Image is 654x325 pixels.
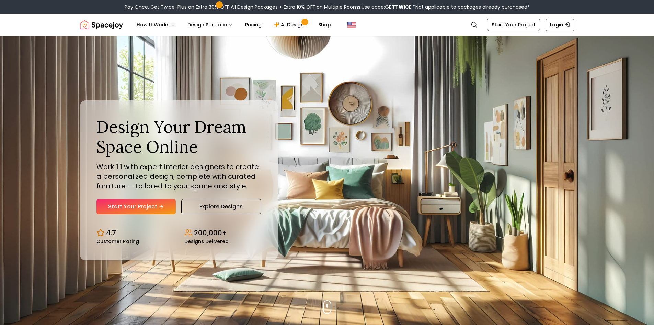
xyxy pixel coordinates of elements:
nav: Global [80,14,574,36]
a: Start Your Project [96,199,176,214]
span: *Not applicable to packages already purchased* [412,3,530,10]
nav: Main [131,18,336,32]
a: Shop [313,18,336,32]
a: Start Your Project [487,19,540,31]
div: Design stats [96,223,261,244]
a: Login [546,19,574,31]
a: Explore Designs [181,199,261,214]
div: Pay Once, Get Twice-Plus an Extra 30% OFF All Design Packages + Extra 10% OFF on Multiple Rooms. [125,3,530,10]
a: Pricing [240,18,267,32]
p: Work 1:1 with expert interior designers to create a personalized design, complete with curated fu... [96,162,261,191]
span: Use code: [362,3,412,10]
img: United States [347,21,356,29]
p: 200,000+ [194,228,227,238]
b: GETTWICE [385,3,412,10]
small: Customer Rating [96,239,139,244]
p: 4.7 [106,228,116,238]
h1: Design Your Dream Space Online [96,117,261,156]
a: AI Design [268,18,311,32]
button: Design Portfolio [182,18,238,32]
img: Spacejoy Logo [80,18,123,32]
small: Designs Delivered [184,239,229,244]
button: How It Works [131,18,181,32]
a: Spacejoy [80,18,123,32]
